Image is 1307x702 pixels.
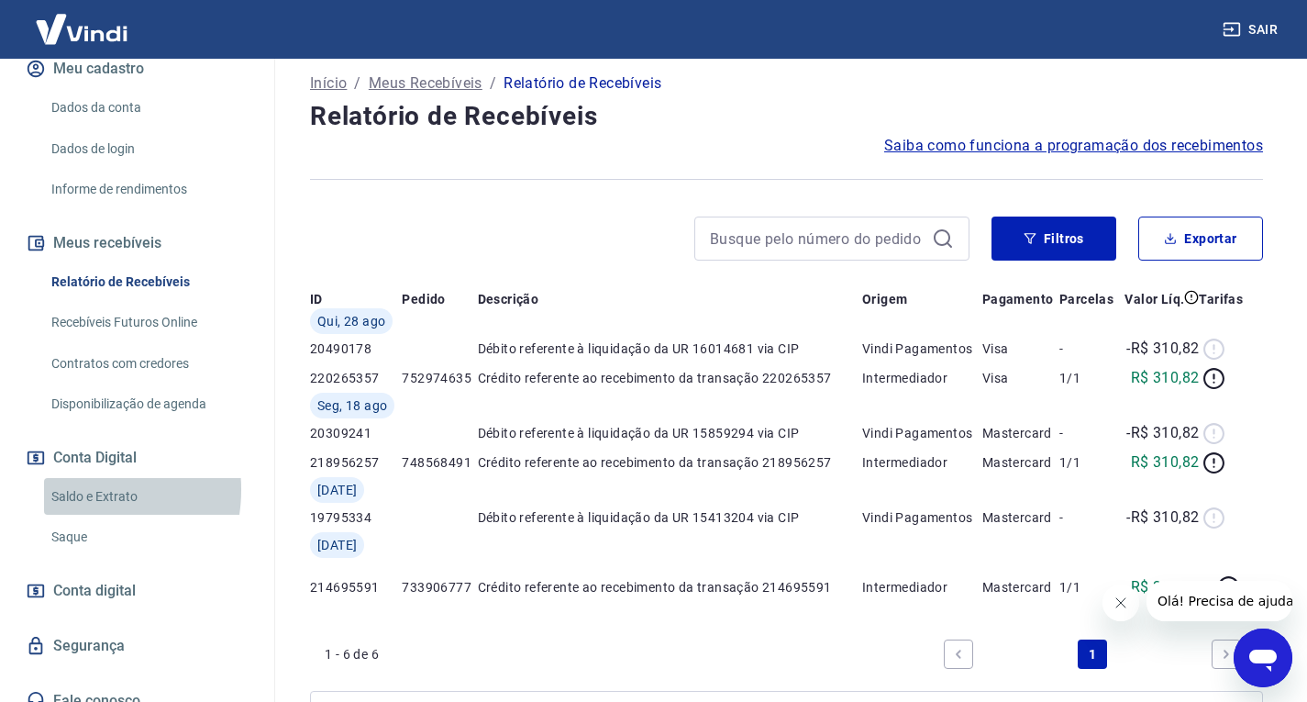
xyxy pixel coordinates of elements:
p: - [1059,508,1118,527]
button: Sair [1219,13,1285,47]
p: - [1059,340,1118,358]
p: 20490178 [310,340,402,358]
a: Dados da conta [44,89,252,127]
p: 214695591 [310,578,402,596]
a: Informe de rendimentos [44,171,252,208]
button: Conta Digital [22,438,252,478]
p: 1/1 [1059,453,1118,472]
span: [DATE] [317,536,357,554]
a: Previous page [944,640,973,669]
a: Disponibilização de agenda [44,385,252,423]
a: Saque [44,518,252,556]
p: Intermediador [862,578,982,596]
button: Meu cadastro [22,49,252,89]
a: Relatório de Recebíveis [44,263,252,301]
a: Dados de login [44,130,252,168]
a: Meus Recebíveis [369,72,482,95]
p: Origem [862,290,907,308]
p: 748568491 [402,453,477,472]
h4: Relatório de Recebíveis [310,98,1263,135]
p: Valor Líq. [1124,290,1184,308]
iframe: Fechar mensagem [1102,585,1139,621]
ul: Pagination [936,632,1248,676]
p: 1/1 [1059,578,1118,596]
button: Exportar [1138,217,1263,261]
p: -R$ 310,82 [1126,338,1199,360]
iframe: Mensagem da empresa [1146,581,1292,621]
a: Segurança [22,626,252,666]
p: 20309241 [310,424,402,442]
a: Contratos com credores [44,345,252,383]
p: Mastercard [982,578,1059,596]
p: 752974635 [402,369,477,387]
p: 218956257 [310,453,402,472]
span: [DATE] [317,481,357,499]
a: Recebíveis Futuros Online [44,304,252,341]
p: Pedido [402,290,445,308]
button: Filtros [991,217,1116,261]
p: Mastercard [982,508,1059,527]
input: Busque pelo número do pedido [710,225,925,252]
p: Mastercard [982,453,1059,472]
p: - [1059,424,1118,442]
p: Mastercard [982,424,1059,442]
img: Vindi [22,1,141,57]
span: Olá! Precisa de ajuda? [11,13,154,28]
p: -R$ 310,82 [1126,507,1199,529]
button: Meus recebíveis [22,223,252,263]
p: R$ 310,82 [1131,367,1200,389]
p: 1 - 6 de 6 [325,645,379,663]
a: Saiba como funciona a programação dos recebimentos [884,135,1263,157]
span: Qui, 28 ago [317,312,385,330]
p: Visa [982,369,1059,387]
p: Crédito referente ao recebimento da transação 218956257 [478,453,862,472]
p: Débito referente à liquidação da UR 15859294 via CIP [478,424,862,442]
p: / [490,72,496,95]
p: Vindi Pagamentos [862,424,982,442]
a: Page 1 is your current page [1078,640,1107,669]
span: Conta digital [53,578,136,604]
p: 19795334 [310,508,402,527]
p: 733906777 [402,578,477,596]
iframe: Botão para abrir a janela de mensagens [1234,629,1292,687]
p: Crédito referente ao recebimento da transação 220265357 [478,369,862,387]
a: Saldo e Extrato [44,478,252,516]
p: / [354,72,360,95]
p: R$ 310,82 [1131,451,1200,474]
p: -R$ 310,82 [1126,422,1199,444]
p: Débito referente à liquidação da UR 15413204 via CIP [478,508,862,527]
p: Vindi Pagamentos [862,340,982,358]
p: Intermediador [862,453,982,472]
p: Crédito referente ao recebimento da transação 214695591 [478,578,862,596]
p: 220265357 [310,369,402,387]
p: Relatório de Recebíveis [504,72,661,95]
p: R$ 310,82 [1131,576,1200,598]
p: Pagamento [982,290,1054,308]
p: Descrição [478,290,539,308]
a: Conta digital [22,571,252,611]
p: Tarifas [1199,290,1243,308]
p: Vindi Pagamentos [862,508,982,527]
p: 1/1 [1059,369,1118,387]
span: Seg, 18 ago [317,396,387,415]
a: Início [310,72,347,95]
p: Visa [982,340,1059,358]
p: Débito referente à liquidação da UR 16014681 via CIP [478,340,862,358]
p: ID [310,290,323,308]
a: Next page [1212,640,1241,669]
p: Parcelas [1059,290,1113,308]
p: Intermediador [862,369,982,387]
